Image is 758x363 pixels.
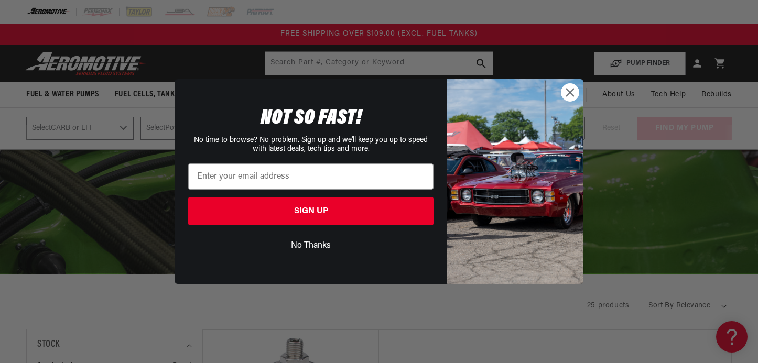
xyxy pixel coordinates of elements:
span: No time to browse? No problem. Sign up and we'll keep you up to speed with latest deals, tech tip... [194,136,428,153]
img: 85cdd541-2605-488b-b08c-a5ee7b438a35.jpeg [447,79,583,283]
span: NOT SO FAST! [261,108,362,129]
button: SIGN UP [188,197,434,225]
button: No Thanks [188,236,434,256]
input: Enter your email address [188,163,434,190]
button: Close dialog [561,83,579,102]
